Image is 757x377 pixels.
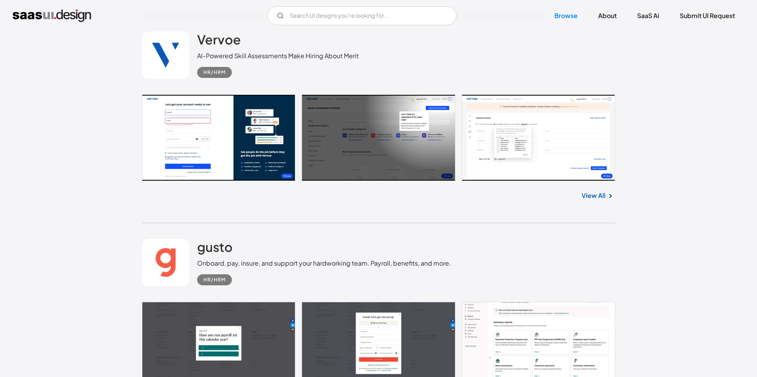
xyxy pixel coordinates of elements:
[197,239,233,255] h2: gusto
[545,7,587,24] a: Browse
[203,275,226,285] div: HR/HRM
[197,51,359,61] div: AI-Powered Skill Assessments Make Hiring About Merit
[203,68,226,77] div: HR/HRM
[197,31,241,47] h2: Vervoe
[628,7,669,24] a: SaaS Ai
[267,6,457,25] form: Email Form
[197,239,233,259] a: gusto
[13,9,91,22] a: home
[589,7,626,24] a: About
[670,7,744,24] a: Submit UI Request
[197,259,451,268] div: Onboard, pay, insure, and support your hardworking team. Payroll, benefits, and more.
[197,31,241,51] a: Vervoe
[267,6,457,25] input: Search UI designs you're looking for...
[582,191,606,200] a: View All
